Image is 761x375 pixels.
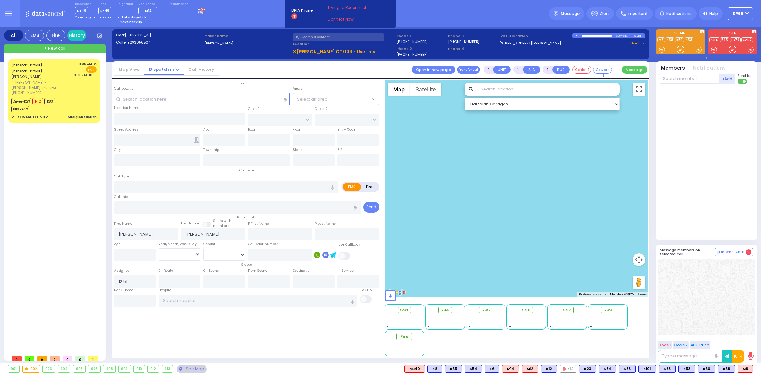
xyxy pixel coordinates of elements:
span: M12 [32,98,43,104]
div: BLS [541,365,557,373]
label: First Name [114,221,132,226]
label: Dispatcher [75,3,91,6]
span: - [509,319,511,324]
label: KJFD [708,31,757,36]
div: All [4,30,23,41]
span: - [387,315,389,319]
a: K50 [675,37,684,42]
span: - [550,315,551,319]
label: Township [203,147,219,152]
div: K50 [698,365,715,373]
button: Map camera controls [633,253,645,266]
img: message.svg [554,11,558,16]
div: 910 [134,365,145,372]
div: K54 [465,365,482,373]
span: Fire [400,333,408,340]
button: Code 1 [658,341,672,349]
span: - [468,324,470,329]
a: [PERSON_NAME] [PERSON_NAME] [11,62,42,73]
label: Cross 2 [315,106,328,111]
button: Send [363,202,379,213]
span: Call type [236,168,257,173]
a: KJFD [709,37,719,42]
input: Search location [477,83,620,96]
input: Search hospital [159,295,357,307]
label: Call back number [248,242,278,247]
a: Use this [630,41,645,46]
span: - [427,315,429,319]
span: ר' [PERSON_NAME] - ר' [PERSON_NAME] האלפערט [11,80,69,90]
span: Driver-K23 [11,98,31,104]
span: - [387,319,389,324]
button: BUS [552,66,570,74]
strong: Take dispatch [121,15,146,20]
label: P First Name [248,221,269,226]
div: M14 [502,365,519,373]
div: ALS KJ [738,365,753,373]
span: K-48 [98,7,111,14]
span: - [427,324,429,329]
a: History [67,30,86,41]
label: Back Home [114,288,133,293]
div: BLS [485,365,499,373]
img: Google [386,288,407,297]
span: You're logged in as monitor. [75,15,120,20]
span: + New call [44,45,65,51]
label: Hospital [159,288,172,293]
span: - [550,324,551,329]
span: 596 [522,307,530,313]
span: - [427,319,429,324]
div: ALS [502,365,519,373]
span: 1 [88,356,98,361]
label: State [293,147,302,152]
div: M8 [738,365,753,373]
img: red-radio-icon.svg [563,367,566,371]
button: +Add [719,74,736,84]
button: Covered [593,66,612,74]
span: Phone 1 [396,33,446,39]
button: Members [661,64,685,72]
img: comment-alt.png [717,251,720,254]
div: 913 [162,365,173,372]
span: - [387,324,389,329]
div: K38 [659,365,676,373]
span: Alert [600,11,609,17]
input: Search location here [114,93,290,105]
div: BLS [678,365,695,373]
div: K55 [445,365,462,373]
label: P Last Name [315,221,336,226]
div: Fire [46,30,65,41]
div: BLS [638,365,656,373]
label: Call Location [114,86,136,91]
span: [09152025_31] [125,32,151,37]
button: Message [622,66,647,74]
label: In Service [337,268,354,273]
span: ky68 [733,11,743,17]
div: 902 [23,365,40,372]
div: K84 [599,365,616,373]
div: 906 [88,365,101,372]
span: EMS [86,66,97,73]
button: Notifications [693,64,726,72]
a: Open this area in Google Maps (opens a new window) [386,288,407,297]
label: Fire [361,183,378,191]
label: [PHONE_NUMBER] [396,52,428,57]
label: Gender [203,242,215,247]
span: Notifications [666,11,692,17]
label: Location Name [114,105,139,110]
button: Code 2 [673,341,689,349]
span: Important [628,11,648,17]
div: K23 [579,365,596,373]
div: 0:11 [622,32,628,39]
span: members [213,224,229,228]
label: Caller name [205,33,291,39]
label: Caller: [116,40,203,45]
span: 0 [12,356,22,361]
span: 0 [75,356,85,361]
div: 21 ROVNA CT 202 [11,114,48,120]
div: 903 [43,365,55,372]
span: - [590,315,592,319]
button: UNIT [493,66,511,74]
span: St. Anthony Community Hospital [71,73,97,77]
div: 908 [103,365,115,372]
